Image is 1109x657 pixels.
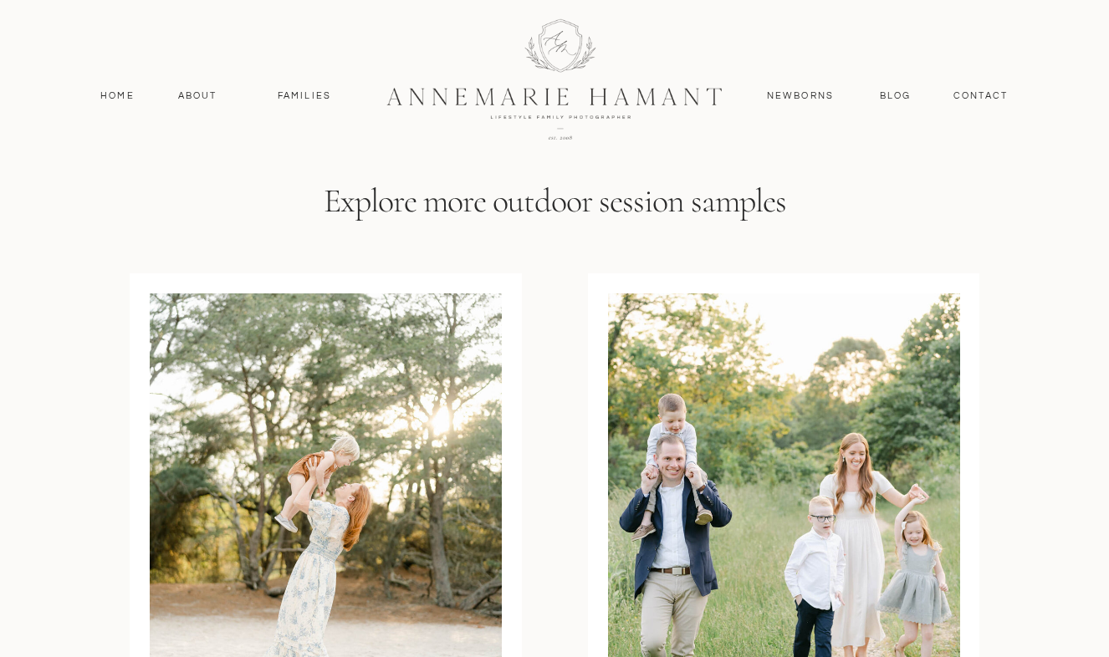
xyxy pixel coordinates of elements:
a: Newborns [760,89,841,104]
a: Home [93,89,142,104]
a: contact [944,89,1017,104]
a: Blog [876,89,915,104]
a: Explore in-home sessions [294,21,431,51]
a: Families [267,89,342,104]
a: About [173,89,222,104]
h2: Explore more outdoor session samples [283,181,826,273]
